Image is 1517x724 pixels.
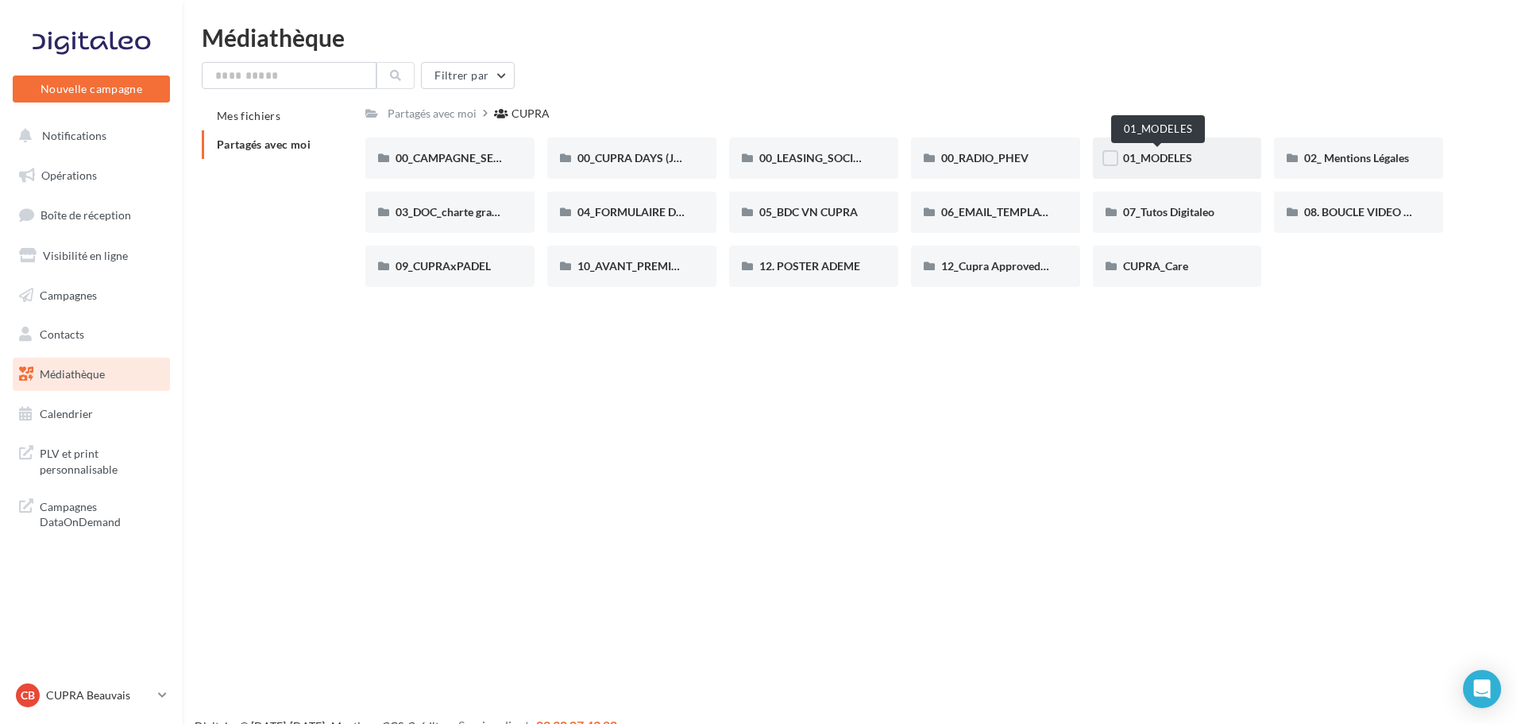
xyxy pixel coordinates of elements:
[42,129,106,142] span: Notifications
[13,75,170,103] button: Nouvelle campagne
[40,496,164,530] span: Campagnes DataOnDemand
[10,239,173,273] a: Visibilité en ligne
[941,205,1125,219] span: 06_EMAIL_TEMPLATE HTML CUPRA
[1463,670,1501,708] div: Open Intercom Messenger
[396,259,491,273] span: 09_CUPRAxPADEL
[10,318,173,351] a: Contacts
[759,259,860,273] span: 12. POSTER ADEME
[46,687,152,703] p: CUPRA Beauvais
[577,151,693,165] span: 00_CUPRA DAYS (JPO)
[41,168,97,182] span: Opérations
[1304,205,1514,219] span: 08. BOUCLE VIDEO ECRAN SHOWROOM
[202,25,1498,49] div: Médiathèque
[41,208,131,222] span: Boîte de réception
[10,119,167,153] button: Notifications
[40,327,84,341] span: Contacts
[217,137,311,151] span: Partagés avec moi
[10,358,173,391] a: Médiathèque
[759,205,858,219] span: 05_BDC VN CUPRA
[577,259,837,273] span: 10_AVANT_PREMIÈRES_CUPRA (VENTES PRIVEES)
[1304,151,1409,165] span: 02_ Mentions Légales
[40,367,105,381] span: Médiathèque
[10,198,173,232] a: Boîte de réception
[10,159,173,192] a: Opérations
[1123,259,1188,273] span: CUPRA_Care
[217,109,280,122] span: Mes fichiers
[388,106,477,122] div: Partagés avec moi
[10,279,173,312] a: Campagnes
[421,62,515,89] button: Filtrer par
[13,680,170,710] a: CB CUPRA Beauvais
[10,490,173,536] a: Campagnes DataOnDemand
[21,687,35,703] span: CB
[941,259,1176,273] span: 12_Cupra Approved_OCCASIONS_GARANTIES
[396,151,544,165] span: 00_CAMPAGNE_SEPTEMBRE
[40,288,97,301] span: Campagnes
[1123,205,1214,219] span: 07_Tutos Digitaleo
[40,407,93,420] span: Calendrier
[43,249,128,262] span: Visibilité en ligne
[759,151,936,165] span: 00_LEASING_SOCIAL_ÉLECTRIQUE
[10,397,173,431] a: Calendrier
[941,151,1029,165] span: 00_RADIO_PHEV
[40,443,164,477] span: PLV et print personnalisable
[577,205,813,219] span: 04_FORMULAIRE DES DEMANDES CRÉATIVES
[396,205,604,219] span: 03_DOC_charte graphique et GUIDELINES
[1111,115,1205,143] div: 01_MODELES
[511,106,550,122] div: CUPRA
[1123,151,1192,165] span: 01_MODELES
[10,436,173,483] a: PLV et print personnalisable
